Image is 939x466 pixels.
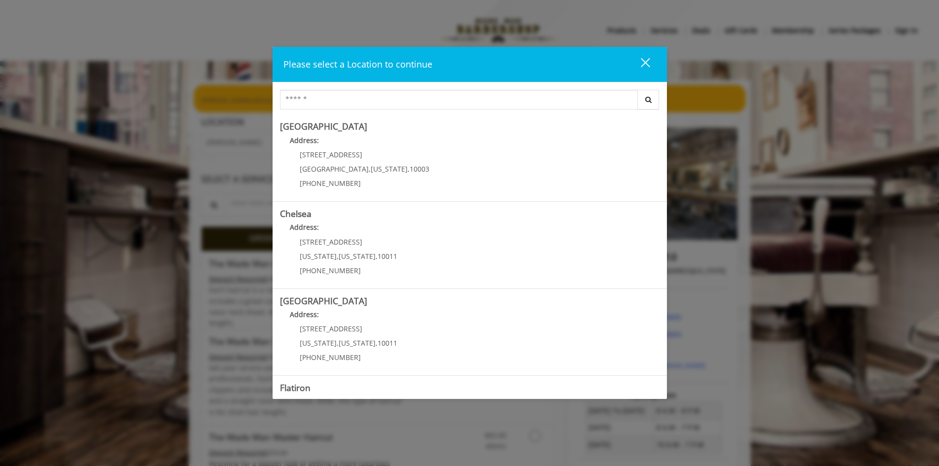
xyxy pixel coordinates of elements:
span: , [337,338,339,348]
span: , [408,164,410,174]
i: Search button [643,96,654,103]
span: [US_STATE] [339,338,376,348]
span: [STREET_ADDRESS] [300,324,362,333]
b: Address: [290,136,319,145]
span: [PHONE_NUMBER] [300,266,361,275]
span: , [369,164,371,174]
span: , [337,251,339,261]
b: Address: [290,222,319,232]
span: [STREET_ADDRESS] [300,150,362,159]
b: Flatiron [280,382,311,394]
b: [GEOGRAPHIC_DATA] [280,120,367,132]
b: [GEOGRAPHIC_DATA] [280,295,367,307]
input: Search Center [280,90,638,109]
span: 10011 [378,251,397,261]
span: [PHONE_NUMBER] [300,179,361,188]
span: [PHONE_NUMBER] [300,353,361,362]
b: Address: [290,310,319,319]
span: [STREET_ADDRESS] [300,237,362,247]
span: Please select a Location to continue [283,58,432,70]
div: Center Select [280,90,660,114]
div: close dialog [629,57,649,72]
span: 10011 [378,338,397,348]
span: 10003 [410,164,429,174]
span: [US_STATE] [339,251,376,261]
span: [US_STATE] [300,338,337,348]
span: , [376,338,378,348]
button: close dialog [623,54,656,74]
b: Chelsea [280,208,312,219]
span: [US_STATE] [300,251,337,261]
span: , [376,251,378,261]
span: [GEOGRAPHIC_DATA] [300,164,369,174]
span: [US_STATE] [371,164,408,174]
